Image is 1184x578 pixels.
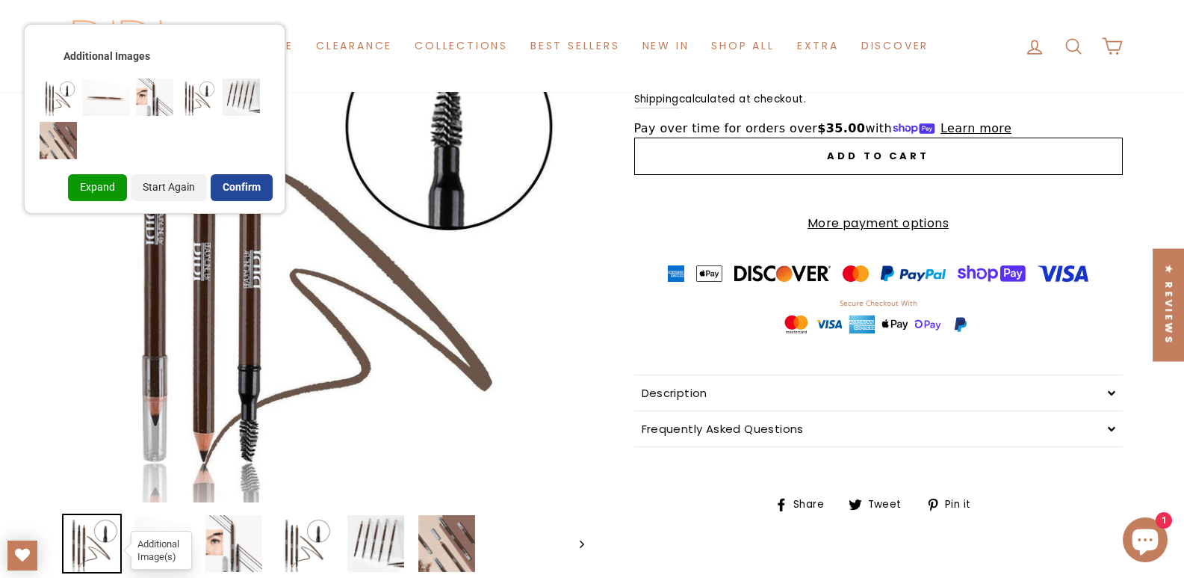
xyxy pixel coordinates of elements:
span: Add to cart [827,149,929,163]
inbox-online-store-chat: Shopify online store chat [1118,517,1172,566]
a: My Wishlist [7,541,37,571]
span: Description [642,385,707,401]
img: payment badge [734,265,831,282]
span: Tweet [866,496,913,513]
div: Additional Images [63,49,150,63]
div: Expand [68,174,127,201]
a: Extra [786,32,850,60]
img: BROW CRAYON PENCIL - Didi Beauty [418,515,475,572]
img: didi-produts-1_1800x1800.jpg [83,79,130,116]
div: Start Again [131,174,207,201]
a: Shop All [700,32,785,60]
img: payment badge [668,265,684,282]
img: Didi Beauty Co. [62,15,174,77]
img: didi-produts-2_1800x1800.jpg [136,79,173,116]
img: BROW CRAYON PENCIL - Didi Beauty [276,515,333,572]
a: Best Sellers [519,32,631,60]
img: payment badge [1038,265,1088,282]
img: BROW CRAYON PENCIL - Didi Beauty [347,515,404,572]
img: didi-produts-5_1800x1800.jpg [223,79,260,116]
a: Discover [850,32,940,60]
a: More payment options [634,214,1123,233]
ul: Primary [244,32,940,60]
div: Additional Image(s) [137,538,179,563]
div: Confirm [211,174,273,201]
img: payment badge [881,265,945,282]
button: Next [565,514,584,574]
span: Pin it [943,496,982,513]
a: Clearance [305,32,403,60]
img: payment badge [843,265,870,282]
div: < [37,46,52,67]
iframe: trust-badges-widget [634,294,1123,347]
img: didi-produts-4_1800x1800.jpg [40,122,77,159]
img: BROW CRAYON PENCIL - Didi Beauty [205,515,262,572]
small: calculated at checkout. [634,91,1123,108]
a: New in [631,32,701,60]
a: Collections [403,32,519,60]
div: Click to open Judge.me floating reviews tab [1153,248,1184,361]
img: BROW CRAYON PENCIL - Didi Beauty [134,515,191,561]
img: BROW CRAYON PENCIL - Didi Beauty [63,515,120,572]
a: Shipping [634,91,679,108]
img: brow-crayon_f10bc65d-0a61-4ca3-b497-ef803cf3dec9_1800x1800.jpg [40,79,77,116]
span: Frequently Asked Questions [642,421,804,437]
button: Add to cart [634,138,1123,175]
img: payment badge [696,265,722,282]
img: payment badge [958,265,1026,282]
img: didi-produts-3_1800x1800.jpg [179,79,217,116]
span: Share [791,496,835,513]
